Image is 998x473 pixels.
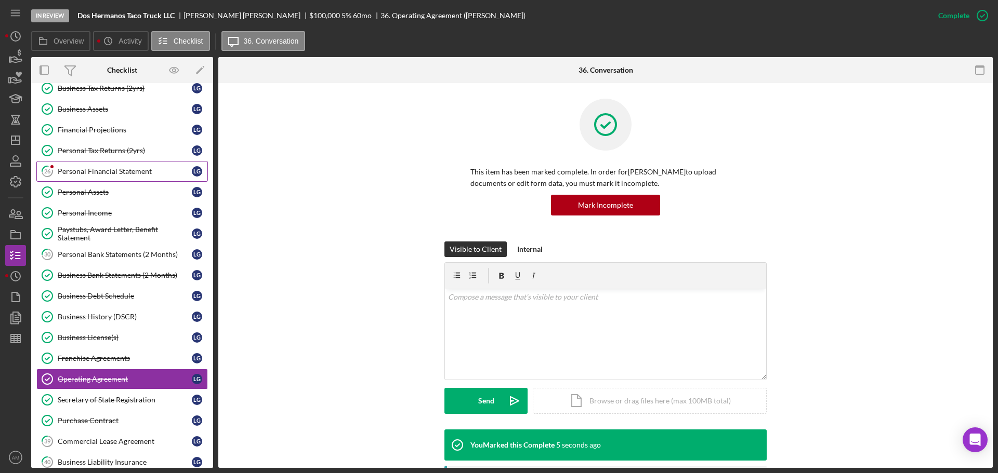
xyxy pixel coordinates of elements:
tspan: 26 [44,168,51,174]
tspan: 40 [44,458,51,465]
button: Visible to Client [444,241,507,257]
div: L G [192,353,202,363]
div: L G [192,374,202,384]
div: Financial Projections [58,126,192,134]
div: Business Liability Insurance [58,458,192,466]
label: Checklist [174,37,203,45]
div: Business Bank Statements (2 Months) [58,271,192,279]
div: L G [192,125,202,135]
div: Personal Assets [58,188,192,196]
div: 36. Conversation [579,66,633,74]
div: Visible to Client [450,241,502,257]
div: L G [192,187,202,197]
tspan: 30 [44,251,51,258]
button: Overview [31,31,90,51]
label: Activity [119,37,141,45]
a: Business History (DSCR)LG [36,306,208,327]
a: Purchase ContractLG [36,410,208,431]
span: $100,000 [309,11,340,20]
div: Purchase Contract [58,416,192,425]
a: Franchise AgreementsLG [36,348,208,369]
div: Paystubs, Award Letter, Benefit Statement [58,225,192,242]
div: [PERSON_NAME] [PERSON_NAME] [183,11,309,20]
div: L G [192,291,202,301]
a: 26Personal Financial StatementLG [36,161,208,182]
a: Operating AgreementLG [36,369,208,389]
b: Dos Hermanos Taco Truck LLC [77,11,175,20]
a: Personal AssetsLG [36,182,208,202]
div: L G [192,395,202,405]
a: Financial ProjectionsLG [36,119,208,140]
button: Send [444,388,528,414]
div: Personal Bank Statements (2 Months) [58,250,192,259]
a: Business Tax Returns (2yrs)LG [36,78,208,99]
div: L G [192,228,202,239]
a: Business AssetsLG [36,99,208,119]
button: AM [5,447,26,468]
button: 36. Conversation [221,31,306,51]
a: 30Personal Bank Statements (2 Months)LG [36,244,208,265]
a: Personal IncomeLG [36,202,208,223]
div: 36. Operating Agreement ([PERSON_NAME]) [380,11,526,20]
time: 2025-09-25 16:37 [556,441,601,449]
div: L G [192,208,202,218]
div: Secretary of State Registration [58,396,192,404]
div: L G [192,166,202,177]
button: Activity [93,31,148,51]
tspan: 39 [44,438,51,444]
a: Paystubs, Award Letter, Benefit StatementLG [36,223,208,244]
div: You Marked this Complete [470,441,555,449]
a: 40Business Liability InsuranceLG [36,452,208,472]
div: L G [192,415,202,426]
button: Internal [512,241,548,257]
p: This item has been marked complete. In order for [PERSON_NAME] to upload documents or edit form d... [470,166,741,190]
div: L G [192,312,202,322]
button: Mark Incomplete [551,195,660,215]
div: Commercial Lease Agreement [58,437,192,445]
button: Complete [928,5,993,26]
div: Internal [517,241,543,257]
a: Business License(s)LG [36,327,208,348]
a: Business Bank Statements (2 Months)LG [36,265,208,286]
div: Personal Income [58,209,192,217]
a: Business Debt ScheduleLG [36,286,208,306]
div: Business License(s) [58,333,192,342]
div: Business History (DSCR) [58,313,192,321]
div: Business Debt Schedule [58,292,192,300]
div: Personal Tax Returns (2yrs) [58,146,192,155]
text: AM [12,455,19,461]
div: L G [192,332,202,343]
button: Checklist [151,31,210,51]
div: Business Tax Returns (2yrs) [58,84,192,92]
div: L G [192,249,202,260]
div: Send [478,388,494,414]
div: Mark Incomplete [578,195,633,215]
a: 39Commercial Lease AgreementLG [36,431,208,452]
div: Franchise Agreements [58,354,192,362]
div: L G [192,104,202,114]
div: L G [192,145,202,156]
div: L G [192,436,202,447]
div: Business Assets [58,105,192,113]
div: Open Intercom Messenger [963,427,988,452]
div: L G [192,83,202,93]
div: In Review [31,9,69,22]
a: Personal Tax Returns (2yrs)LG [36,140,208,161]
div: 5 % [342,11,351,20]
div: Checklist [107,66,137,74]
div: 60 mo [353,11,372,20]
label: Overview [54,37,84,45]
div: Operating Agreement [58,375,192,383]
div: L G [192,270,202,280]
div: Complete [938,5,969,26]
a: Secretary of State RegistrationLG [36,389,208,410]
div: Personal Financial Statement [58,167,192,175]
div: L G [192,457,202,467]
label: 36. Conversation [244,37,299,45]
